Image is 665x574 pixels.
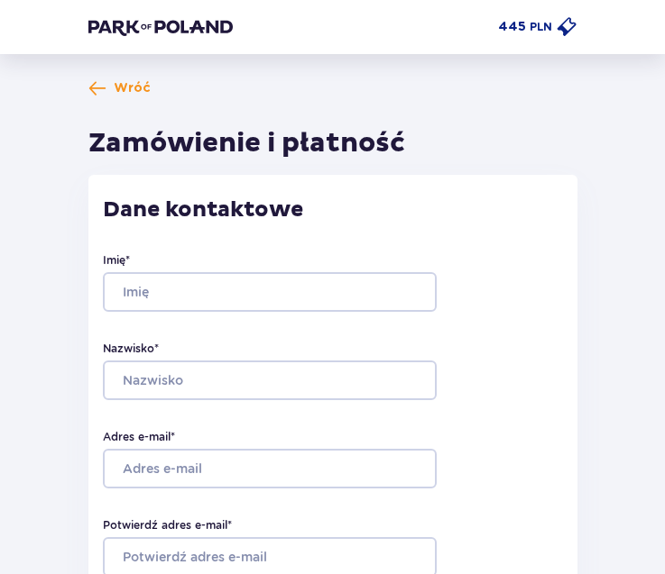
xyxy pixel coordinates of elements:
[530,19,552,35] p: PLN
[103,196,563,223] p: Dane kontaktowe
[103,341,159,357] label: Nazwisko *
[88,126,405,160] h1: Zamówienie i płatność
[103,272,437,312] input: Imię
[88,18,233,36] img: Park of Poland logo
[88,79,151,97] a: Wróć
[103,252,130,269] label: Imię *
[114,79,151,97] span: Wróć
[103,360,437,400] input: Nazwisko
[103,517,232,533] label: Potwierdź adres e-mail *
[103,449,437,488] input: Adres e-mail
[103,429,175,445] label: Adres e-mail *
[498,18,526,36] p: 445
